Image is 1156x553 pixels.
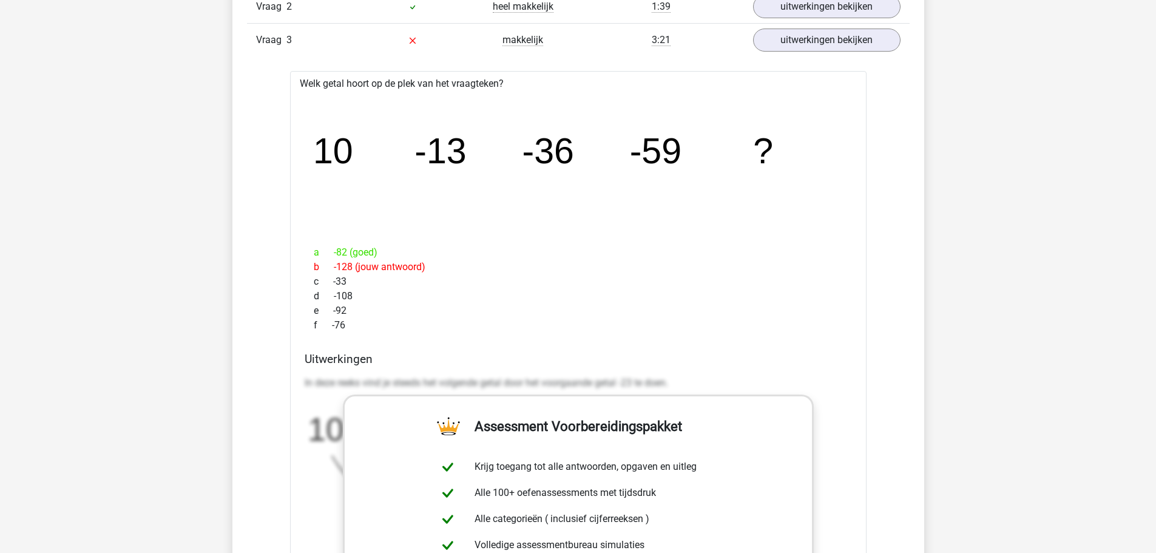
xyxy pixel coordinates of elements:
[286,1,292,12] span: 2
[652,1,671,13] span: 1:39
[314,245,334,260] span: a
[305,260,852,274] div: -128 (jouw antwoord)
[502,34,543,46] span: makkelijk
[308,412,343,447] tspan: 10
[305,376,852,390] p: In deze reeks vind je steeds het volgende getal door het voorgaande getal -23 te doen.
[629,131,681,171] tspan: -59
[305,245,852,260] div: -82 (goed)
[522,131,573,171] tspan: -36
[753,29,901,52] a: uitwerkingen bekijken
[753,131,773,171] tspan: ?
[314,260,334,274] span: b
[313,131,353,171] tspan: 10
[314,304,333,318] span: e
[305,352,852,366] h4: Uitwerkingen
[314,318,332,333] span: f
[314,289,334,304] span: d
[305,318,852,333] div: -76
[256,33,286,47] span: Vraag
[305,274,852,289] div: -33
[305,304,852,318] div: -92
[286,34,292,46] span: 3
[493,1,553,13] span: heel makkelijk
[305,289,852,304] div: -108
[414,131,466,171] tspan: -13
[314,274,333,289] span: c
[652,34,671,46] span: 3:21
